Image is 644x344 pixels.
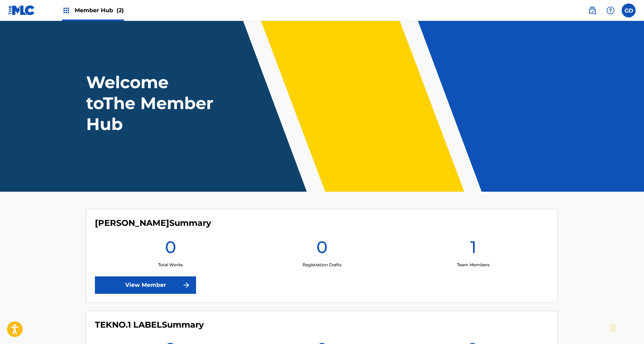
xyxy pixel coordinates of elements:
[158,262,183,268] p: Total Works
[8,5,35,15] img: MLC Logo
[62,6,70,15] img: Top Rightsholders
[609,311,644,344] iframe: Chat Widget
[117,7,124,14] span: (2)
[604,3,617,17] div: Help
[86,72,217,135] h1: Welcome to The Member Hub
[182,281,190,289] img: f7272a7cc735f4ea7f67.svg
[624,229,644,286] iframe: Resource Center
[95,276,196,294] a: View Member
[457,262,489,268] p: Team Members
[165,237,176,262] h1: 0
[588,6,597,15] img: search
[316,237,328,262] h1: 0
[302,262,342,268] p: Registration Drafts
[470,237,477,262] h1: 1
[95,320,204,330] h4: TEKNO.1 LABEL
[95,218,211,228] h4: Gabriel Ferretti
[75,6,124,14] span: Member Hub
[585,3,599,17] a: Public Search
[606,6,615,15] img: help
[622,3,636,17] div: User Menu
[611,318,615,338] div: Drag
